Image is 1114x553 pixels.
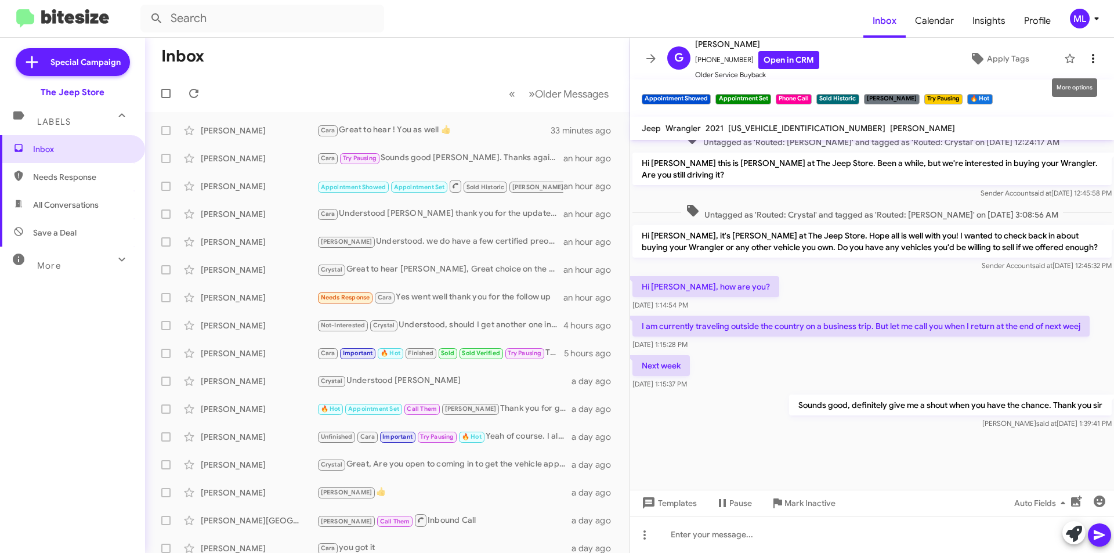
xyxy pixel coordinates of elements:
div: [PERSON_NAME] [201,264,317,276]
span: Sold [441,349,454,357]
span: [PERSON_NAME] [445,405,497,413]
small: Appointment Showed [642,94,711,104]
span: Unfinished [321,433,353,440]
span: Older Messages [535,88,609,100]
span: Crystal [373,321,395,329]
span: Cara [321,349,335,357]
span: said at [1032,261,1052,270]
a: Special Campaign [16,48,130,76]
span: Sender Account [DATE] 12:45:58 PM [981,189,1112,197]
span: Crystal [321,266,342,273]
small: Sold Historic [816,94,859,104]
div: Understood [PERSON_NAME] [317,374,572,388]
span: Cara [321,126,335,134]
span: [PERSON_NAME] [321,489,372,496]
span: Needs Response [33,171,132,183]
div: [PERSON_NAME] [201,180,317,192]
p: Hi [PERSON_NAME], how are you? [632,276,779,297]
span: [DATE] 1:14:54 PM [632,301,688,309]
div: [PERSON_NAME] [201,320,317,331]
div: [PERSON_NAME] [201,459,317,471]
div: [PERSON_NAME] [201,208,317,220]
span: [DATE] 1:15:37 PM [632,379,687,388]
div: [PERSON_NAME][GEOGRAPHIC_DATA] [201,515,317,526]
span: Labels [37,117,71,127]
span: Not-Interested [321,321,366,329]
span: Appointment Set [394,183,445,191]
span: 🔥 Hot [381,349,400,357]
div: Great to hear ! You as well 👍 [317,124,551,137]
span: Jeep [642,123,661,133]
span: Cara [378,294,392,301]
div: Understood. we do have a few certified preowned wagoneers available. when would you like to stop ... [317,235,563,248]
span: Call Them [380,518,410,525]
div: 4 hours ago [563,320,620,331]
a: Open in CRM [758,51,819,69]
span: 🔥 Hot [462,433,482,440]
div: a day ago [572,515,620,526]
div: [PERSON_NAME] [201,153,317,164]
div: an hour ago [563,153,620,164]
span: Call Them [407,405,437,413]
span: Important [343,349,373,357]
button: ML [1060,9,1101,28]
p: I am currently traveling outside the country on a business trip. But let me call you when I retur... [632,316,1090,337]
span: Pause [729,493,752,514]
span: G [674,49,683,67]
span: Cara [321,544,335,552]
a: Insights [963,4,1015,38]
div: [PERSON_NAME] [201,487,317,498]
div: Yeah of course. I also would want to verify when it is actually going to be available. for instan... [317,430,572,443]
span: Inbox [33,143,132,155]
span: Finished [408,349,433,357]
small: [PERSON_NAME] [864,94,920,104]
p: Next week [632,355,690,376]
span: Wrangler [665,123,701,133]
div: a day ago [572,431,620,443]
span: [PERSON_NAME] [695,37,819,51]
span: Appointment Set [348,405,399,413]
a: Profile [1015,4,1060,38]
small: Try Pausing [924,94,963,104]
div: a day ago [572,459,620,471]
p: Hi [PERSON_NAME] this is [PERSON_NAME] at The Jeep Store. Been a while, but we're interested in b... [632,153,1112,185]
div: Great to hear [PERSON_NAME], Great choice on the 22 ram 1500 warlock. Enjoy and thank you for you... [317,263,563,276]
span: Calendar [906,4,963,38]
div: an hour ago [563,292,620,303]
span: Save a Deal [33,227,77,238]
small: Phone Call [776,94,812,104]
span: [PERSON_NAME] [DATE] 1:39:41 PM [982,419,1112,428]
span: [US_VEHICLE_IDENTIFICATION_NUMBER] [728,123,885,133]
span: Auto Fields [1014,493,1070,514]
button: Mark Inactive [761,493,845,514]
span: More [37,261,61,271]
span: Crystal [321,377,342,385]
div: a day ago [572,375,620,387]
div: ML [1070,9,1090,28]
span: [PERSON_NAME] [890,123,955,133]
span: 🔥 Hot [321,405,341,413]
span: Templates [639,493,697,514]
p: Hi [PERSON_NAME], it's [PERSON_NAME] at The Jeep Store. Hope all is well with you! I wanted to ch... [632,225,1112,258]
button: Next [522,82,616,106]
div: [PERSON_NAME] [201,236,317,248]
span: » [529,86,535,101]
small: Appointment Set [715,94,771,104]
div: an hour ago [563,180,620,192]
div: Thank you for getting back to me. I will update my records. [317,402,572,415]
div: Understood [PERSON_NAME] thank you for the update and should you come back to jeep you can reach ... [317,207,563,221]
div: Sounds good [PERSON_NAME]. Thanks again 👍 [317,151,563,165]
div: an hour ago [563,236,620,248]
span: Cara [360,433,375,440]
button: Apply Tags [939,48,1058,69]
span: All Conversations [33,199,99,211]
div: Inbound Call [317,513,572,527]
input: Search [140,5,384,32]
span: Appointment Showed [321,183,386,191]
span: Apply Tags [987,48,1029,69]
span: 2021 [706,123,724,133]
div: The Jeep Store [41,86,104,98]
span: [PERSON_NAME] [321,238,372,245]
span: said at [1031,189,1051,197]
